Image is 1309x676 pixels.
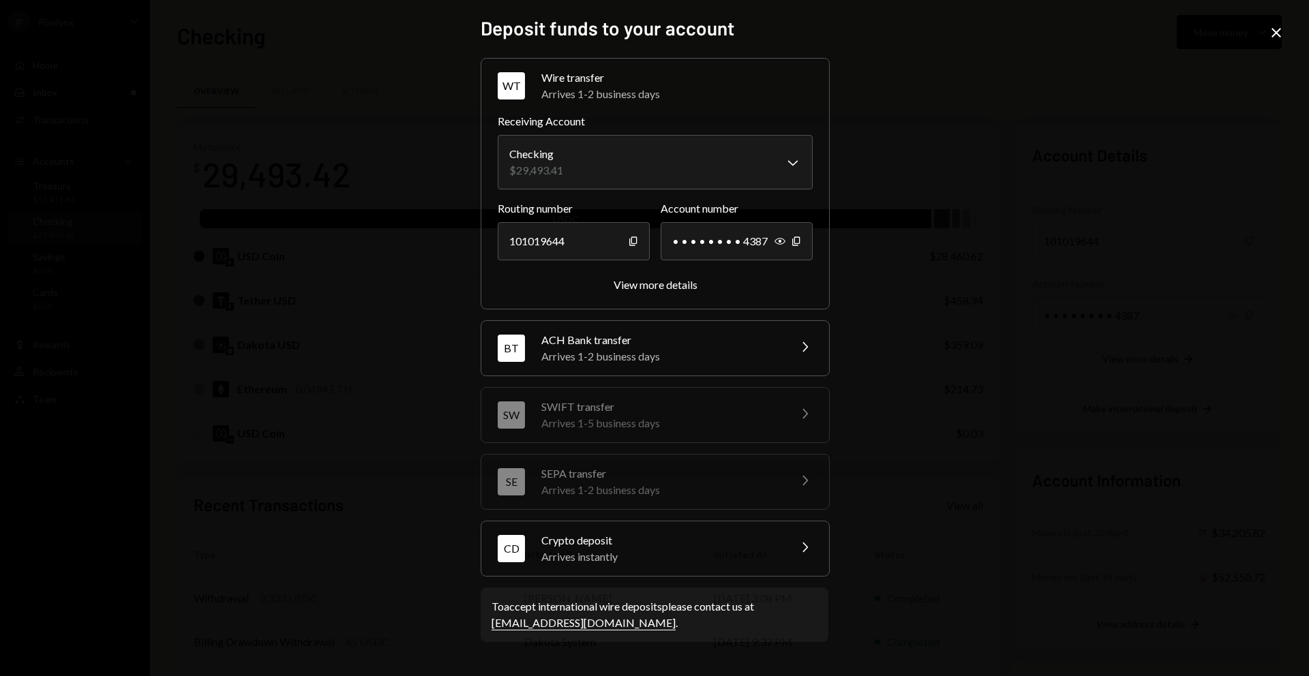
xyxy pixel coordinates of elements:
label: Routing number [498,200,650,217]
div: Arrives 1-2 business days [541,348,780,365]
div: SEPA transfer [541,465,780,482]
div: To accept international wire deposits please contact us at . [492,598,817,631]
div: CD [498,535,525,562]
a: [EMAIL_ADDRESS][DOMAIN_NAME] [492,616,676,630]
div: SWIFT transfer [541,399,780,415]
div: Arrives instantly [541,549,780,565]
div: Arrives 1-2 business days [541,482,780,498]
button: SWSWIFT transferArrives 1-5 business days [481,388,829,442]
button: BTACH Bank transferArrives 1-2 business days [481,321,829,375]
label: Account number [661,200,813,217]
div: Arrives 1-2 business days [541,86,813,102]
div: • • • • • • • • 4387 [661,222,813,260]
div: ACH Bank transfer [541,332,780,348]
div: 101019644 [498,222,650,260]
div: SE [498,468,525,495]
div: WT [498,72,525,99]
button: Receiving Account [498,135,813,189]
div: Wire transfer [541,70,813,86]
div: Crypto deposit [541,532,780,549]
button: WTWire transferArrives 1-2 business days [481,59,829,113]
button: SESEPA transferArrives 1-2 business days [481,455,829,509]
div: WTWire transferArrives 1-2 business days [498,113,813,292]
div: BT [498,335,525,362]
div: SW [498,401,525,429]
button: CDCrypto depositArrives instantly [481,521,829,576]
h2: Deposit funds to your account [481,15,828,42]
div: View more details [614,278,697,291]
button: View more details [614,278,697,292]
div: Arrives 1-5 business days [541,415,780,431]
label: Receiving Account [498,113,813,129]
